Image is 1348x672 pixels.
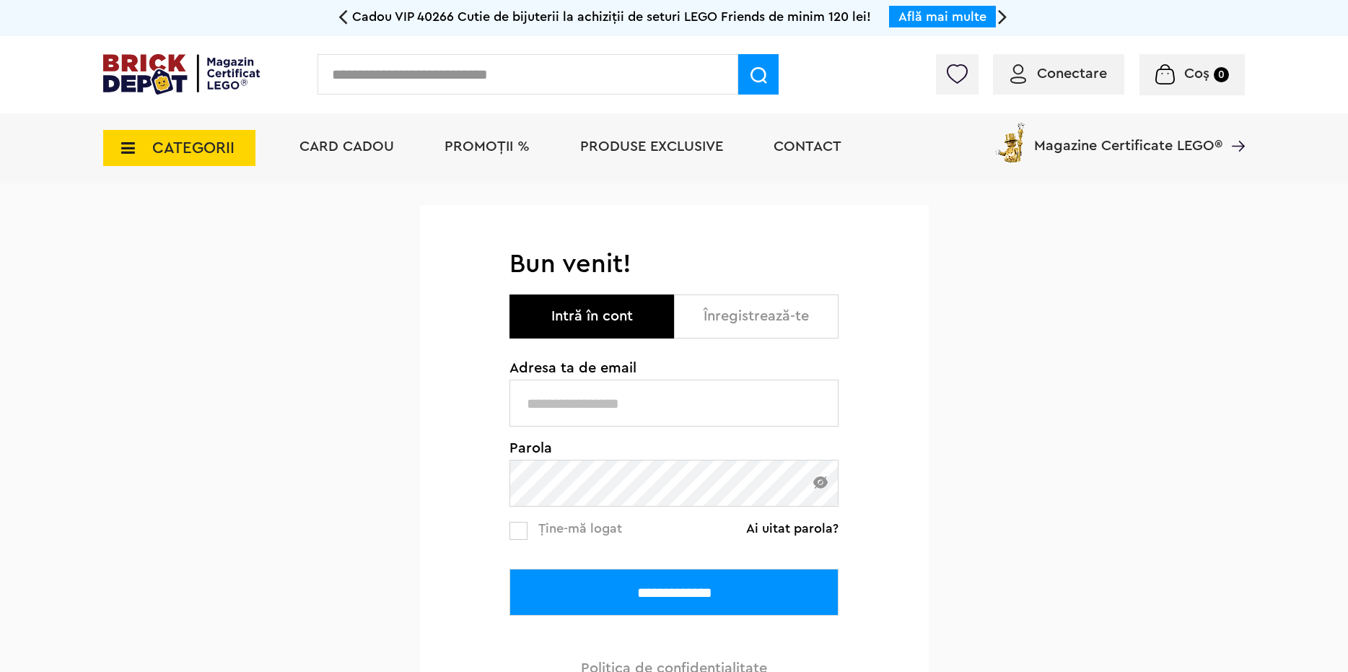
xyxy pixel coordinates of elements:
a: Magazine Certificate LEGO® [1222,120,1245,134]
a: Ai uitat parola? [746,521,839,536]
small: 0 [1214,67,1229,82]
span: Adresa ta de email [509,361,839,375]
a: Află mai multe [898,10,986,23]
span: Magazine Certificate LEGO® [1034,120,1222,153]
button: Intră în cont [509,294,674,339]
a: Produse exclusive [580,139,723,154]
span: Coș [1184,66,1209,81]
span: Parola [509,441,839,455]
a: Card Cadou [299,139,394,154]
a: PROMOȚII % [445,139,530,154]
a: Conectare [1010,66,1107,81]
a: Contact [774,139,841,154]
span: Conectare [1037,66,1107,81]
span: Cadou VIP 40266 Cutie de bijuterii la achiziții de seturi LEGO Friends de minim 120 lei! [352,10,871,23]
span: CATEGORII [152,140,235,156]
h1: Bun venit! [509,248,839,280]
span: Ține-mă logat [538,522,622,535]
button: Înregistrează-te [674,294,839,339]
